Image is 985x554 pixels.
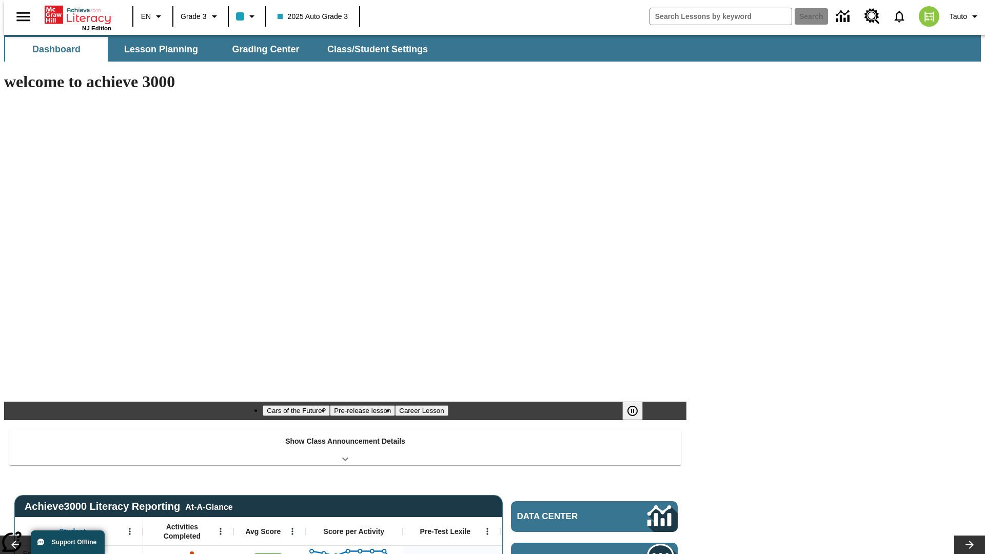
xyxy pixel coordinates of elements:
input: search field [650,8,792,25]
div: Show Class Announcement Details [9,430,681,465]
span: Achieve3000 Literacy Reporting [25,501,233,512]
span: Data Center [517,511,613,522]
button: Slide 1 Cars of the Future? [263,405,330,416]
span: Class/Student Settings [327,44,428,55]
button: Open Menu [122,524,137,539]
span: EN [141,11,151,22]
a: Resource Center, Will open in new tab [858,3,886,30]
button: Open Menu [480,524,495,539]
span: Dashboard [32,44,81,55]
button: Class color is light blue. Change class color [232,7,262,26]
button: Select a new avatar [913,3,945,30]
span: Avg Score [245,527,281,536]
span: Grade 3 [181,11,207,22]
span: Grading Center [232,44,299,55]
span: NJ Edition [82,25,111,31]
span: Activities Completed [148,522,216,541]
h1: welcome to achieve 3000 [4,72,686,91]
button: Support Offline [31,530,105,554]
button: Slide 2 Pre-release lesson [330,405,395,416]
button: Open Menu [285,524,300,539]
span: Pre-Test Lexile [420,527,471,536]
p: Show Class Announcement Details [285,436,405,447]
button: Grading Center [214,37,317,62]
button: Lesson Planning [110,37,212,62]
div: Pause [622,402,653,420]
button: Open Menu [213,524,228,539]
a: Data Center [511,501,678,532]
button: Dashboard [5,37,108,62]
img: avatar image [919,6,939,27]
button: Open side menu [8,2,38,32]
div: Home [45,4,111,31]
span: 2025 Auto Grade 3 [278,11,348,22]
div: SubNavbar [4,35,981,62]
button: Language: EN, Select a language [136,7,169,26]
div: SubNavbar [4,37,437,62]
a: Data Center [830,3,858,31]
span: Lesson Planning [124,44,198,55]
a: Home [45,5,111,25]
span: Score per Activity [324,527,385,536]
div: At-A-Glance [185,501,232,512]
span: Tauto [950,11,967,22]
button: Pause [622,402,643,420]
span: Support Offline [52,539,96,546]
a: Notifications [886,3,913,30]
button: Lesson carousel, Next [954,536,985,554]
button: Slide 3 Career Lesson [395,405,448,416]
button: Grade: Grade 3, Select a grade [176,7,225,26]
button: Class/Student Settings [319,37,436,62]
span: Student [59,527,86,536]
button: Profile/Settings [945,7,985,26]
